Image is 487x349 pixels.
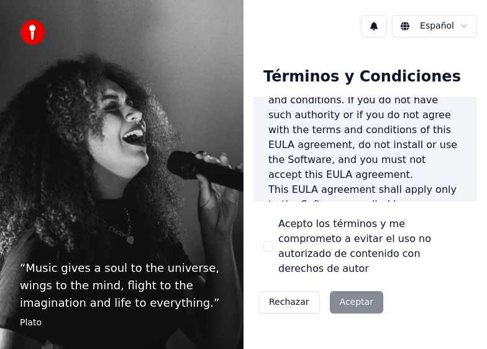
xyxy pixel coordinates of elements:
p: If you are entering into this EULA agreement on behalf of a company or other legal entity, you re... [268,18,462,182]
label: Acepto los términos y me comprometo a evitar el uso no autorizado de contenido con derechos de autor [278,216,467,276]
div: Términos y Condiciones [253,57,471,97]
footer: Plato [20,317,224,329]
img: youka [20,20,45,45]
p: “ Music gives a soul to the universe, wings to the mind, flight to the imagination and life to ev... [20,259,224,312]
button: Rechazar [258,291,320,314]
